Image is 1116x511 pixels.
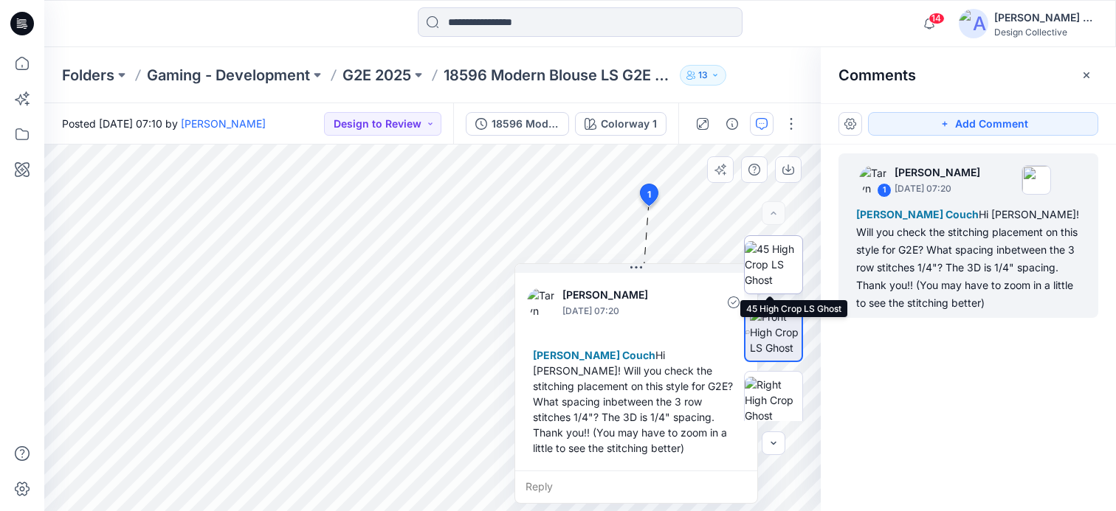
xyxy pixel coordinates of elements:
[527,341,745,462] div: Hi [PERSON_NAME]! Will you check the stitching placement on this style for G2E? What spacing inbe...
[647,188,651,201] span: 1
[720,112,744,136] button: Details
[562,304,683,319] p: [DATE] 07:20
[444,65,674,86] p: 18596 Modern Blouse LS G2E 2025
[62,65,114,86] a: Folders
[895,164,980,181] p: [PERSON_NAME]
[856,206,1081,312] div: Hi [PERSON_NAME]! Will you check the stitching placement on this style for G2E? What spacing inbe...
[994,27,1098,38] div: Design Collective
[147,65,310,86] a: Gaming - Development
[895,181,980,196] p: [DATE] 07:20
[745,377,802,423] img: Right High Crop Ghost
[492,116,559,132] div: 18596 Modern Blouse LS G2E 2025
[929,13,945,24] span: 14
[527,288,557,317] img: Taryn Calvey
[575,112,666,136] button: Colorway 1
[750,309,802,355] img: Front High Crop LS Ghost
[698,67,708,83] p: 13
[181,117,266,130] a: [PERSON_NAME]
[994,9,1098,27] div: [PERSON_NAME] Couch
[859,165,889,195] img: Taryn Calvey
[868,112,1098,136] button: Add Comment
[601,116,657,132] div: Colorway 1
[959,9,988,38] img: avatar
[466,112,569,136] button: 18596 Modern Blouse LS G2E 2025
[562,286,683,304] p: [PERSON_NAME]
[745,241,802,288] img: 45 High Crop LS Ghost
[838,66,916,84] h2: Comments
[342,65,411,86] a: G2E 2025
[680,65,726,86] button: 13
[856,208,979,220] span: [PERSON_NAME] Couch
[515,470,757,503] div: Reply
[533,349,655,361] span: [PERSON_NAME] Couch
[877,183,892,198] div: 1
[62,116,266,131] span: Posted [DATE] 07:10 by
